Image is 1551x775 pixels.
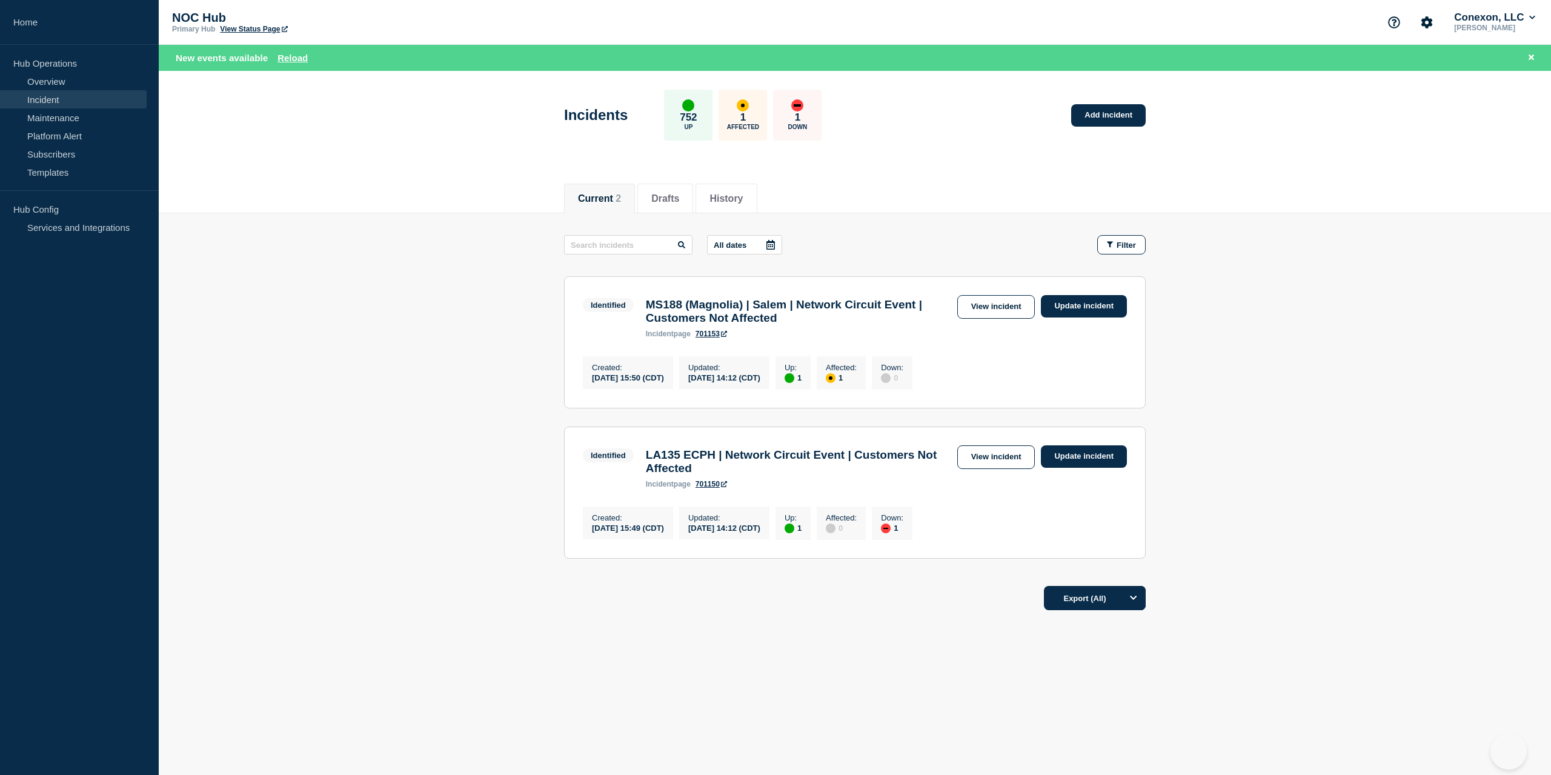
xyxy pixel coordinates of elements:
p: All dates [714,241,746,250]
span: incident [646,480,674,488]
div: [DATE] 15:50 (CDT) [592,372,664,382]
a: 701153 [696,330,727,338]
p: Primary Hub [172,25,215,33]
p: Down : [881,513,903,522]
button: Options [1121,586,1146,610]
p: 1 [795,111,800,124]
p: 1 [740,111,746,124]
div: 1 [785,522,802,533]
p: Up [684,124,692,130]
div: up [785,524,794,533]
div: [DATE] 14:12 (CDT) [688,372,760,382]
span: New events available [176,53,268,63]
div: 0 [881,372,903,383]
a: 701150 [696,480,727,488]
div: up [682,99,694,111]
div: 1 [881,522,903,533]
div: down [791,99,803,111]
h1: Incidents [564,107,628,124]
div: affected [826,373,835,383]
p: Updated : [688,513,760,522]
div: disabled [826,524,835,533]
p: Up : [785,363,802,372]
p: Down [788,124,808,130]
button: Export (All) [1044,586,1146,610]
a: View incident [957,445,1035,469]
a: Update incident [1041,445,1127,468]
a: Add incident [1071,104,1146,127]
a: View Status Page [220,25,287,33]
p: 752 [680,111,697,124]
div: up [785,373,794,383]
a: Update incident [1041,295,1127,318]
div: disabled [881,373,891,383]
p: page [646,480,691,488]
div: 1 [826,372,857,383]
div: [DATE] 14:12 (CDT) [688,522,760,533]
div: 1 [785,372,802,383]
span: Filter [1117,241,1136,250]
p: Affected : [826,513,857,522]
p: Affected [727,124,759,130]
button: Drafts [651,193,679,204]
button: Filter [1097,235,1146,254]
input: Search incidents [564,235,692,254]
p: [PERSON_NAME] [1452,24,1538,32]
p: Created : [592,363,664,372]
div: 0 [826,522,857,533]
a: View incident [957,295,1035,319]
p: Created : [592,513,664,522]
iframe: Help Scout Beacon - Open [1490,733,1527,770]
button: Current 2 [578,193,621,204]
div: down [881,524,891,533]
button: Account settings [1414,10,1440,35]
span: 2 [616,193,621,204]
span: Identified [583,448,634,462]
p: Down : [881,363,903,372]
h3: MS188 (Magnolia) | Salem | Network Circuit Event | Customers Not Affected [646,298,951,325]
button: History [709,193,743,204]
div: [DATE] 15:49 (CDT) [592,522,664,533]
p: Updated : [688,363,760,372]
p: page [646,330,691,338]
p: Affected : [826,363,857,372]
p: Up : [785,513,802,522]
button: Conexon, LLC [1452,12,1538,24]
div: affected [737,99,749,111]
span: Identified [583,298,634,312]
button: All dates [707,235,782,254]
span: incident [646,330,674,338]
button: Support [1381,10,1407,35]
p: NOC Hub [172,11,414,25]
button: Reload [277,53,308,63]
h3: LA135 ECPH | Network Circuit Event | Customers Not Affected [646,448,951,475]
